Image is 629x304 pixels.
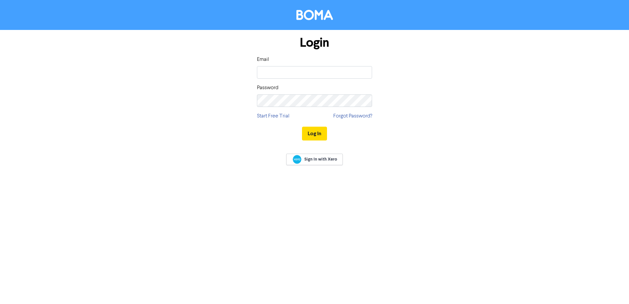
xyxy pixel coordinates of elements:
[286,154,343,165] a: Sign In with Xero
[257,56,269,63] label: Email
[304,156,337,162] span: Sign In with Xero
[257,112,289,120] a: Start Free Trial
[333,112,372,120] a: Forgot Password?
[293,155,301,164] img: Xero logo
[302,127,327,140] button: Log In
[257,84,278,92] label: Password
[296,10,333,20] img: BOMA Logo
[257,35,372,50] h1: Login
